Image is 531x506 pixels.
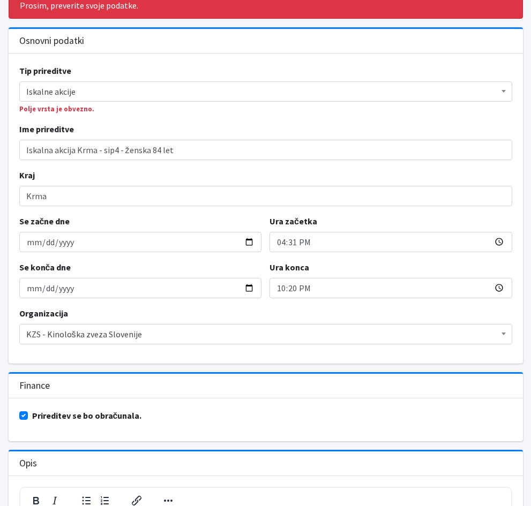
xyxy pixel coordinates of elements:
[32,409,142,422] label: Prireditev se bo obračunala.
[26,327,505,342] span: KZS - Kinološka zveza Slovenije
[270,261,309,274] label: Ura konca
[26,84,505,99] span: Iskalne akcije
[19,64,71,77] label: Tip prireditve
[19,35,84,47] h3: Osnovni podatki
[19,261,71,274] label: Se konča dne
[9,9,482,20] body: Rich Text Area
[270,215,317,228] label: Ura začetka
[19,380,50,391] h3: Finance
[19,186,512,206] input: Kraj
[19,123,74,135] label: Ime prireditve
[19,104,94,113] strong: Polje vrsta je obvezno.
[19,324,512,344] span: KZS - Kinološka zveza Slovenije
[19,140,512,160] input: Ime prireditve
[19,458,37,469] h3: Opis
[19,215,70,228] label: Se začne dne
[19,169,35,182] label: Kraj
[19,81,512,102] span: Iskalne akcije
[19,307,68,320] label: Organizacija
